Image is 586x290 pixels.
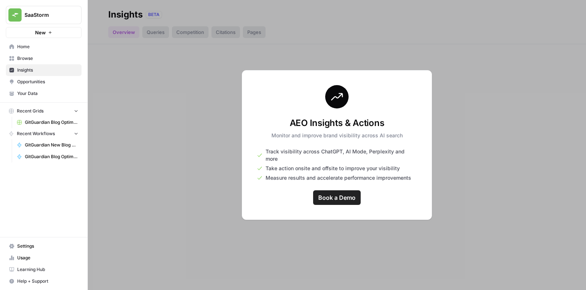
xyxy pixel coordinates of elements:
[17,266,78,273] span: Learning Hub
[17,79,78,85] span: Opportunities
[17,108,44,114] span: Recent Grids
[25,142,78,148] span: GitGuardian New Blog Content Workflow
[6,264,82,275] a: Learning Hub
[266,148,417,163] span: Track visibility across ChatGPT, AI Mode, Perplexity and more
[271,117,403,129] h3: AEO Insights & Actions
[6,76,82,88] a: Opportunities
[14,117,82,128] a: GitGuardian Blog Optimisation
[35,29,46,36] span: New
[6,88,82,99] a: Your Data
[6,128,82,139] button: Recent Workflows
[17,243,78,249] span: Settings
[266,174,411,182] span: Measure results and accelerate performance improvements
[14,139,82,151] a: GitGuardian New Blog Content Workflow
[17,90,78,97] span: Your Data
[6,41,82,53] a: Home
[17,255,78,261] span: Usage
[313,190,361,205] a: Book a Demo
[271,132,403,139] p: Monitor and improve brand visibility across AI search
[25,153,78,160] span: GitGuardian Blog Optimisation Workflow
[6,252,82,264] a: Usage
[8,8,22,22] img: SaaStorm Logo
[6,275,82,287] button: Help + Support
[6,240,82,252] a: Settings
[17,43,78,50] span: Home
[25,11,69,19] span: SaaStorm
[6,6,82,24] button: Workspace: SaaStorm
[14,151,82,163] a: GitGuardian Blog Optimisation Workflow
[17,278,78,285] span: Help + Support
[17,67,78,73] span: Insights
[17,55,78,62] span: Browse
[6,64,82,76] a: Insights
[17,130,55,137] span: Recent Workflows
[318,193,356,202] span: Book a Demo
[6,27,82,38] button: New
[25,119,78,126] span: GitGuardian Blog Optimisation
[6,106,82,117] button: Recent Grids
[6,53,82,64] a: Browse
[266,165,400,172] span: Take action onsite and offsite to improve your visibility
